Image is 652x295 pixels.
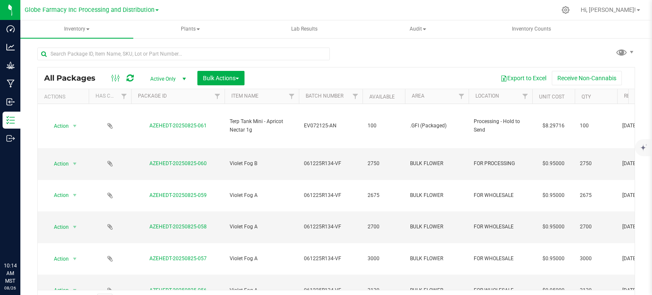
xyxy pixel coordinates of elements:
[532,211,575,243] td: $0.95000
[149,256,207,261] a: AZEHEDT-20250825-057
[46,253,69,265] span: Action
[230,160,294,168] span: Violet Fog B
[230,191,294,199] span: Violet Fog A
[580,160,612,168] span: 2750
[580,287,612,295] span: 3130
[117,89,131,104] a: Filter
[475,20,588,38] a: Inventory Counts
[134,20,247,38] a: Plants
[369,94,395,100] a: Available
[231,93,259,99] a: Item Name
[6,98,15,106] inline-svg: Inbound
[532,148,575,180] td: $0.95000
[304,191,357,199] span: 061225R134-VF
[304,122,357,130] span: EV072125-AN
[135,21,247,38] span: Plants
[285,89,299,104] a: Filter
[6,43,15,51] inline-svg: Analytics
[37,48,330,60] input: Search Package ID, Item Name, SKU, Lot or Part Number...
[230,223,294,231] span: Violet Fog A
[500,25,562,33] span: Inventory Counts
[203,75,239,81] span: Bulk Actions
[20,20,133,38] a: Inventory
[280,25,329,33] span: Lab Results
[580,255,612,263] span: 3000
[580,191,612,199] span: 2675
[361,20,474,38] a: Audit
[368,160,400,168] span: 2750
[304,255,357,263] span: 061225R134-VF
[560,6,571,14] div: Manage settings
[474,191,527,199] span: FOR WHOLESALE
[46,189,69,201] span: Action
[474,287,527,295] span: FOR WHOLESALE
[70,158,80,170] span: select
[70,189,80,201] span: select
[149,123,207,129] a: AZEHEDT-20250825-061
[306,93,343,99] a: Batch Number
[149,160,207,166] a: AZEHEDT-20250825-060
[230,287,294,295] span: Violet Fog A
[552,71,622,85] button: Receive Non-Cannabis
[624,93,652,99] a: Ref Field 3
[410,160,464,168] span: BULK FLOWER
[70,120,80,132] span: select
[532,243,575,275] td: $0.95000
[474,223,527,231] span: FOR WHOLESALE
[211,89,225,104] a: Filter
[474,160,527,168] span: FOR PROCESSING
[6,79,15,88] inline-svg: Manufacturing
[4,262,17,285] p: 10:14 AM MST
[539,94,565,100] a: Unit Cost
[4,285,17,291] p: 08/26
[44,94,85,100] div: Actions
[230,118,294,134] span: Terp Tank Mini - Apricot Nectar 1g
[412,93,424,99] a: Area
[410,122,464,130] span: .GFI (Packaged)
[138,93,167,99] a: Package ID
[149,224,207,230] a: AZEHEDT-20250825-058
[248,20,361,38] a: Lab Results
[197,71,244,85] button: Bulk Actions
[368,287,400,295] span: 3130
[580,122,612,130] span: 100
[368,191,400,199] span: 2675
[455,89,469,104] a: Filter
[580,223,612,231] span: 2700
[46,120,69,132] span: Action
[230,255,294,263] span: Violet Fog A
[8,227,34,253] iframe: Resource center
[44,73,104,83] span: All Packages
[6,116,15,124] inline-svg: Inventory
[348,89,363,104] a: Filter
[6,134,15,143] inline-svg: Outbound
[581,6,636,13] span: Hi, [PERSON_NAME]!
[25,226,35,236] iframe: Resource center unread badge
[410,287,464,295] span: BULK FLOWER
[495,71,552,85] button: Export to Excel
[532,180,575,212] td: $0.95000
[474,118,527,134] span: Processing - Hold to Send
[362,21,474,38] span: Audit
[475,93,499,99] a: Location
[6,61,15,70] inline-svg: Grow
[410,191,464,199] span: BULK FLOWER
[368,223,400,231] span: 2700
[149,287,207,293] a: AZEHEDT-20250825-056
[46,158,69,170] span: Action
[304,287,357,295] span: 061225R134-VF
[70,253,80,265] span: select
[304,160,357,168] span: 061225R134-VF
[149,192,207,198] a: AZEHEDT-20250825-059
[6,25,15,33] inline-svg: Dashboard
[518,89,532,104] a: Filter
[368,122,400,130] span: 100
[304,223,357,231] span: 061225R134-VF
[532,104,575,148] td: $8.29716
[25,6,155,14] span: Globe Farmacy Inc Processing and Distribution
[46,221,69,233] span: Action
[368,255,400,263] span: 3000
[70,221,80,233] span: select
[582,94,591,100] a: Qty
[89,89,131,104] th: Has COA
